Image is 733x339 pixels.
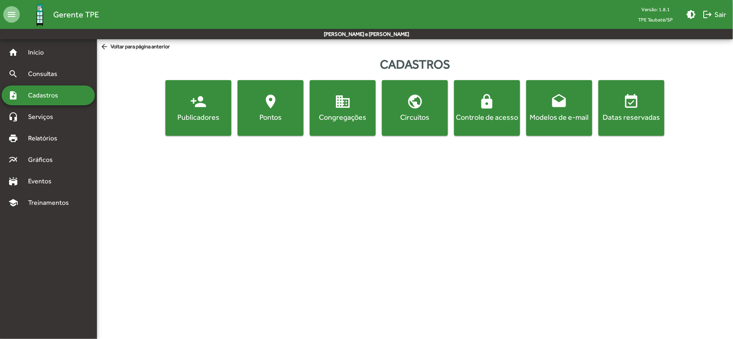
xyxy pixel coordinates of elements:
[23,69,68,79] span: Consultas
[26,1,53,28] img: Logo
[97,55,733,73] div: Cadastros
[600,112,663,122] div: Datas reservadas
[407,93,423,110] mat-icon: public
[167,112,230,122] div: Publicadores
[8,47,18,57] mat-icon: home
[239,112,302,122] div: Pontos
[382,80,448,136] button: Circuitos
[8,112,18,122] mat-icon: headset_mic
[703,7,726,22] span: Sair
[599,80,665,136] button: Datas reservadas
[623,93,640,110] mat-icon: event_available
[384,112,446,122] div: Circuitos
[632,14,680,25] span: TPE Taubaté/SP
[310,80,376,136] button: Congregações
[53,8,99,21] span: Gerente TPE
[262,93,279,110] mat-icon: location_on
[100,43,170,52] span: Voltar para página anterior
[23,47,56,57] span: Início
[551,93,568,110] mat-icon: drafts
[23,90,69,100] span: Cadastros
[100,43,111,52] mat-icon: arrow_back
[454,80,520,136] button: Controle de acesso
[8,133,18,143] mat-icon: print
[20,1,99,28] a: Gerente TPE
[165,80,231,136] button: Publicadores
[526,80,592,136] button: Modelos de e-mail
[700,7,730,22] button: Sair
[3,6,20,23] mat-icon: menu
[238,80,304,136] button: Pontos
[528,112,591,122] div: Modelos de e-mail
[190,93,207,110] mat-icon: person_add
[8,69,18,79] mat-icon: search
[335,93,351,110] mat-icon: domain
[23,112,64,122] span: Serviços
[686,9,696,19] mat-icon: brightness_medium
[311,112,374,122] div: Congregações
[479,93,495,110] mat-icon: lock
[632,4,680,14] div: Versão: 1.8.1
[8,90,18,100] mat-icon: note_add
[456,112,519,122] div: Controle de acesso
[23,133,68,143] span: Relatórios
[703,9,713,19] mat-icon: logout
